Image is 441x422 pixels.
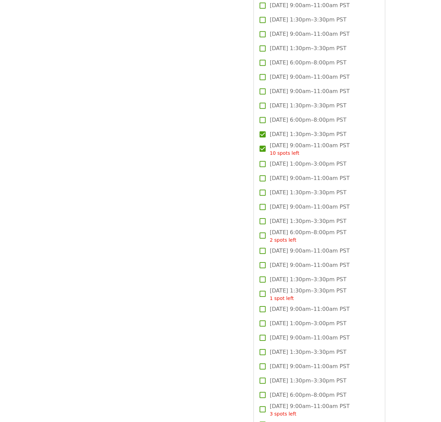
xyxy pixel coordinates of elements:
[270,296,294,301] span: 1 spot left
[270,59,347,67] span: [DATE] 6:00pm–8:00pm PST
[270,247,350,255] span: [DATE] 9:00am–11:00am PST
[270,16,347,24] span: [DATE] 1:30pm–3:30pm PST
[270,73,350,81] span: [DATE] 9:00am–11:00am PST
[270,402,350,418] span: [DATE] 9:00am–11:00am PST
[270,102,347,110] span: [DATE] 1:30pm–3:30pm PST
[270,377,347,385] span: [DATE] 1:30pm–3:30pm PST
[270,237,296,243] span: 2 spots left
[270,130,347,138] span: [DATE] 1:30pm–3:30pm PST
[270,141,350,157] span: [DATE] 9:00am–11:00am PST
[270,30,350,38] span: [DATE] 9:00am–11:00am PST
[270,160,347,168] span: [DATE] 1:00pm–3:00pm PST
[270,391,347,399] span: [DATE] 6:00pm–8:00pm PST
[270,150,300,156] span: 10 spots left
[270,334,350,342] span: [DATE] 9:00am–11:00am PST
[270,174,350,182] span: [DATE] 9:00am–11:00am PST
[270,87,350,95] span: [DATE] 9:00am–11:00am PST
[270,287,347,302] span: [DATE] 1:30pm–3:30pm PST
[270,348,347,356] span: [DATE] 1:30pm–3:30pm PST
[270,1,350,10] span: [DATE] 9:00am–11:00am PST
[270,189,347,197] span: [DATE] 1:30pm–3:30pm PST
[270,228,347,244] span: [DATE] 6:00pm–8:00pm PST
[270,217,347,225] span: [DATE] 1:30pm–3:30pm PST
[270,411,296,417] span: 3 spots left
[270,275,347,284] span: [DATE] 1:30pm–3:30pm PST
[270,116,347,124] span: [DATE] 6:00pm–8:00pm PST
[270,319,347,328] span: [DATE] 1:00pm–3:00pm PST
[270,44,347,52] span: [DATE] 1:30pm–3:30pm PST
[270,305,350,313] span: [DATE] 9:00am–11:00am PST
[270,261,350,269] span: [DATE] 9:00am–11:00am PST
[270,362,350,371] span: [DATE] 9:00am–11:00am PST
[270,203,350,211] span: [DATE] 9:00am–11:00am PST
